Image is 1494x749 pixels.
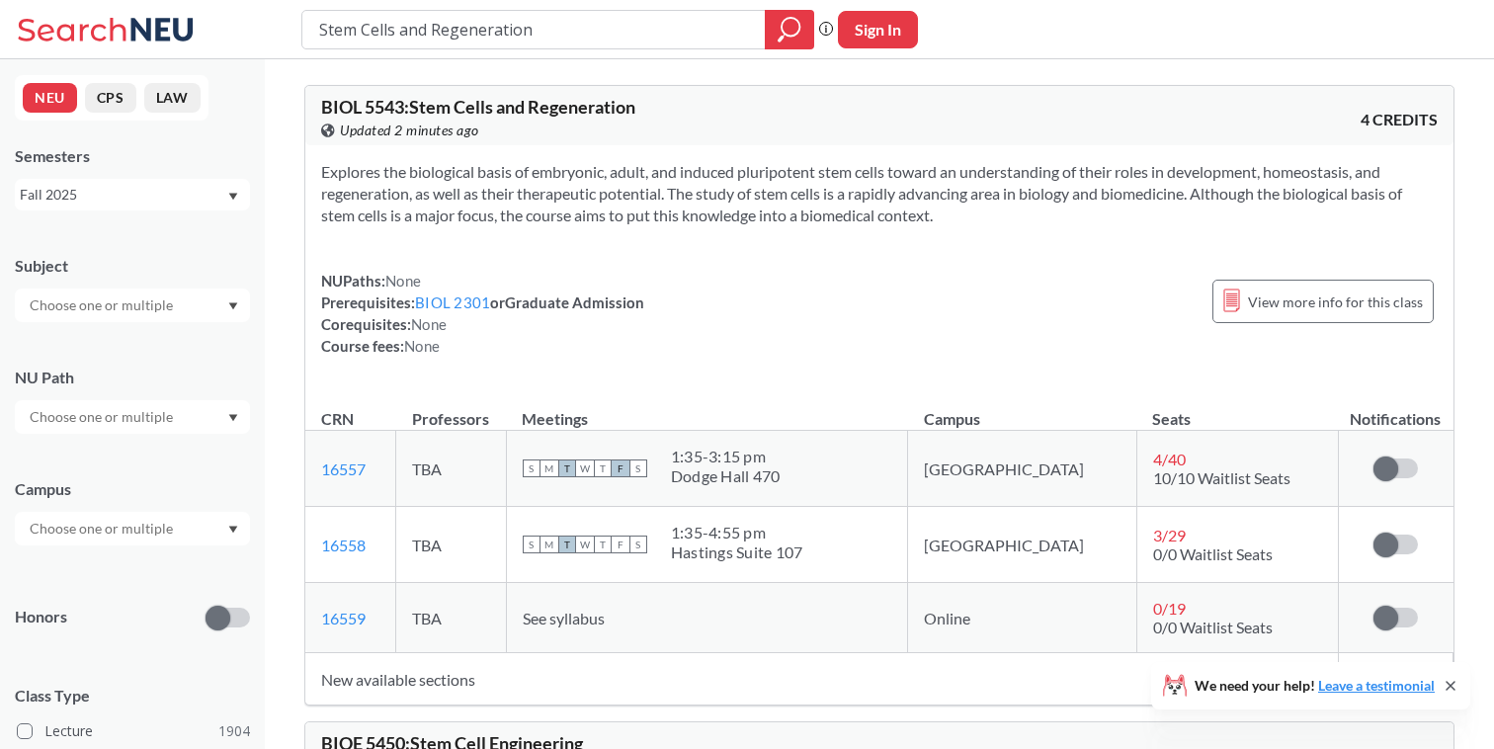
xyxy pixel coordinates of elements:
a: 16558 [321,536,366,554]
th: Notifications [1338,388,1452,431]
span: T [594,536,612,553]
span: S [629,536,647,553]
button: NEU [23,83,77,113]
span: M [540,536,558,553]
div: Fall 2025Dropdown arrow [15,179,250,210]
span: Updated 2 minutes ago [340,120,479,141]
span: F [612,459,629,477]
div: 1:35 - 3:15 pm [671,447,781,466]
div: Hastings Suite 107 [671,542,803,562]
div: NUPaths: Prerequisites: or Graduate Admission Corequisites: Course fees: [321,270,644,357]
section: Explores the biological basis of embryonic, adult, and induced pluripotent stem cells toward an u... [321,161,1438,226]
div: Dropdown arrow [15,289,250,322]
span: S [629,459,647,477]
td: TBA [396,507,507,583]
span: T [594,459,612,477]
td: New available sections [305,653,1338,706]
span: 1904 [218,720,250,742]
span: F [612,536,629,553]
span: We need your help! [1195,679,1435,693]
span: 0/0 Waitlist Seats [1153,618,1273,636]
a: 16557 [321,459,366,478]
span: S [523,536,540,553]
td: [GEOGRAPHIC_DATA] [908,507,1136,583]
div: Subject [15,255,250,277]
button: CPS [85,83,136,113]
a: Leave a testimonial [1318,677,1435,694]
span: None [404,337,440,355]
td: [GEOGRAPHIC_DATA] [908,431,1136,507]
div: Fall 2025 [20,184,226,206]
span: T [558,536,576,553]
div: NU Path [15,367,250,388]
th: Campus [908,388,1136,431]
span: S [523,459,540,477]
th: Seats [1136,388,1338,431]
span: None [411,315,447,333]
div: magnifying glass [765,10,814,49]
div: CRN [321,408,354,430]
svg: Dropdown arrow [228,193,238,201]
svg: Dropdown arrow [228,302,238,310]
svg: Dropdown arrow [228,526,238,534]
span: None [385,272,421,290]
input: Choose one or multiple [20,517,186,541]
span: 0/0 Waitlist Seats [1153,544,1273,563]
span: T [558,459,576,477]
input: Choose one or multiple [20,293,186,317]
span: See syllabus [523,609,605,627]
div: Campus [15,478,250,500]
div: Dropdown arrow [15,512,250,545]
a: BIOL 2301 [415,293,490,311]
button: Sign In [838,11,918,48]
svg: Dropdown arrow [228,414,238,422]
span: W [576,536,594,553]
label: Lecture [17,718,250,744]
span: M [540,459,558,477]
span: BIOL 5543 : Stem Cells and Regeneration [321,96,635,118]
td: TBA [396,583,507,653]
th: Meetings [506,388,908,431]
a: 16559 [321,609,366,627]
th: Professors [396,388,507,431]
span: View more info for this class [1248,290,1423,314]
span: 10/10 Waitlist Seats [1153,468,1290,487]
div: Dodge Hall 470 [671,466,781,486]
input: Choose one or multiple [20,405,186,429]
button: LAW [144,83,201,113]
span: 4 / 40 [1153,450,1186,468]
div: Dropdown arrow [15,400,250,434]
span: 0 / 19 [1153,599,1186,618]
div: 1:35 - 4:55 pm [671,523,803,542]
svg: magnifying glass [778,16,801,43]
div: Semesters [15,145,250,167]
span: W [576,459,594,477]
p: Honors [15,606,67,628]
td: TBA [396,431,507,507]
input: Class, professor, course number, "phrase" [317,13,751,46]
span: Class Type [15,685,250,707]
span: 4 CREDITS [1361,109,1438,130]
span: 3 / 29 [1153,526,1186,544]
td: Online [908,583,1136,653]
